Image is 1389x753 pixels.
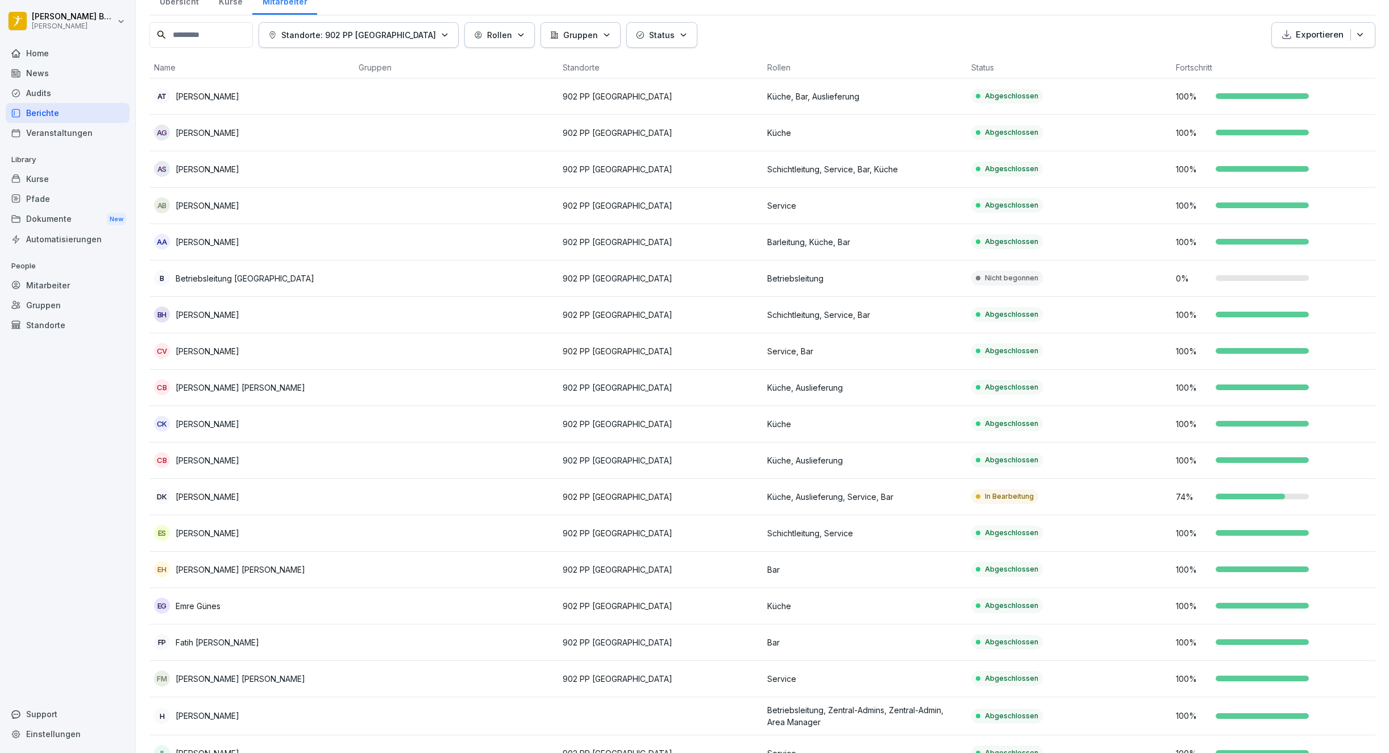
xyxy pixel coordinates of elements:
[6,83,130,103] a: Audits
[767,345,963,357] p: Service, Bar
[767,418,963,430] p: Küche
[6,123,130,143] a: Veranstaltungen
[154,270,170,286] div: B
[767,600,963,612] p: Küche
[985,455,1038,465] p: Abgeschlossen
[6,315,130,335] a: Standorte
[6,169,130,189] div: Kurse
[1176,527,1210,539] p: 100 %
[767,309,963,321] p: Schichtleitung, Service, Bar
[767,127,963,139] p: Küche
[176,673,305,685] p: [PERSON_NAME] [PERSON_NAME]
[6,295,130,315] div: Gruppen
[6,151,130,169] p: Library
[985,673,1038,684] p: Abgeschlossen
[1176,236,1210,248] p: 100 %
[1176,272,1210,284] p: 0 %
[176,309,239,321] p: [PERSON_NAME]
[1176,382,1210,394] p: 100 %
[154,379,170,395] div: CB
[6,724,130,744] div: Einstellungen
[1176,200,1210,212] p: 100 %
[763,57,967,78] th: Rollen
[6,63,130,83] div: News
[985,164,1038,174] p: Abgeschlossen
[176,636,259,648] p: Fatih [PERSON_NAME]
[1176,418,1210,430] p: 100 %
[767,491,963,503] p: Küche, Auslieferung, Service, Bar
[540,22,621,48] button: Gruppen
[154,598,170,614] div: EG
[563,382,758,394] p: 902 PP [GEOGRAPHIC_DATA]
[985,200,1038,210] p: Abgeschlossen
[563,600,758,612] p: 902 PP [GEOGRAPHIC_DATA]
[563,309,758,321] p: 902 PP [GEOGRAPHIC_DATA]
[154,634,170,650] div: FP
[154,307,170,322] div: BH
[154,525,170,541] div: ES
[176,127,239,139] p: [PERSON_NAME]
[1176,309,1210,321] p: 100 %
[176,236,239,248] p: [PERSON_NAME]
[176,200,239,212] p: [PERSON_NAME]
[767,163,963,175] p: Schichtleitung, Service, Bar, Küche
[1176,127,1210,139] p: 100 %
[176,710,239,722] p: [PERSON_NAME]
[985,419,1038,429] p: Abgeschlossen
[767,704,963,728] p: Betriebsleitung, Zentral-Admins, Zentral-Admin, Area Manager
[767,236,963,248] p: Barleitung, Küche, Bar
[985,127,1038,138] p: Abgeschlossen
[154,161,170,177] div: AS
[259,22,459,48] button: Standorte: 902 PP [GEOGRAPHIC_DATA]
[6,189,130,209] a: Pfade
[6,704,130,724] div: Support
[1176,163,1210,175] p: 100 %
[154,88,170,104] div: AT
[1176,710,1210,722] p: 100 %
[107,213,126,226] div: New
[649,29,675,41] p: Status
[354,57,559,78] th: Gruppen
[6,43,130,63] a: Home
[154,708,170,724] div: H
[176,90,239,102] p: [PERSON_NAME]
[487,29,512,41] p: Rollen
[563,564,758,576] p: 902 PP [GEOGRAPHIC_DATA]
[563,454,758,466] p: 902 PP [GEOGRAPHIC_DATA]
[985,309,1038,320] p: Abgeschlossen
[154,234,170,250] div: AA
[176,272,314,284] p: Betriebsleitung [GEOGRAPHIC_DATA]
[985,491,1034,502] p: In Bearbeitung
[985,601,1038,611] p: Abgeschlossen
[1176,600,1210,612] p: 100 %
[767,382,963,394] p: Küche, Auslieferung
[767,454,963,466] p: Küche, Auslieferung
[6,275,130,295] a: Mitarbeiter
[1176,345,1210,357] p: 100 %
[1171,57,1376,78] th: Fortschritt
[626,22,697,48] button: Status
[1176,454,1210,466] p: 100 %
[281,29,436,41] p: Standorte: 902 PP [GEOGRAPHIC_DATA]
[32,22,115,30] p: [PERSON_NAME]
[6,257,130,275] p: People
[1271,22,1375,48] button: Exportieren
[985,711,1038,721] p: Abgeschlossen
[176,418,239,430] p: [PERSON_NAME]
[1176,491,1210,503] p: 74 %
[563,418,758,430] p: 902 PP [GEOGRAPHIC_DATA]
[985,382,1038,392] p: Abgeschlossen
[32,12,115,22] p: [PERSON_NAME] Bogomolec
[6,229,130,249] div: Automatisierungen
[176,527,239,539] p: [PERSON_NAME]
[985,346,1038,356] p: Abgeschlossen
[563,527,758,539] p: 902 PP [GEOGRAPHIC_DATA]
[154,452,170,468] div: CB
[985,637,1038,647] p: Abgeschlossen
[767,564,963,576] p: Bar
[1296,28,1344,42] p: Exportieren
[985,528,1038,538] p: Abgeschlossen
